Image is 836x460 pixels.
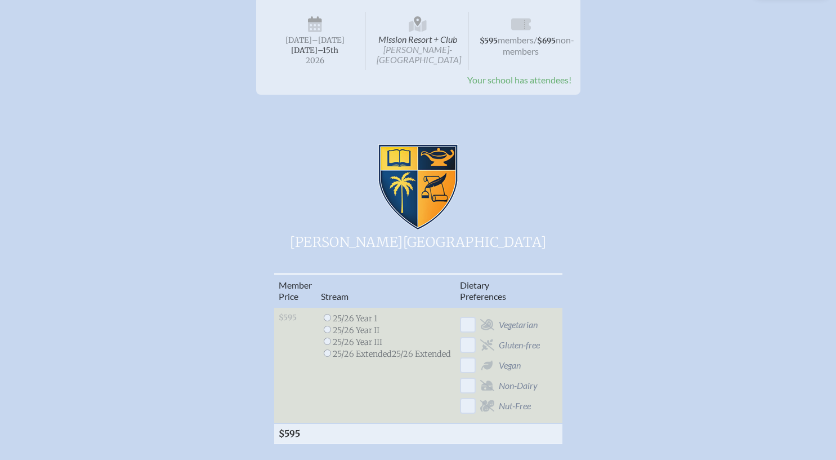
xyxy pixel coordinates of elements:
img: Palmer Trinity School [378,144,458,230]
th: Memb [274,274,316,307]
span: 2026 [274,56,356,65]
span: / [534,34,537,45]
span: Nut-Free [499,400,531,412]
li: 25/26 Year III [321,336,392,348]
span: [PERSON_NAME]-[GEOGRAPHIC_DATA] [377,44,461,65]
span: –[DATE] [312,36,345,45]
span: [DATE]–⁠15th [291,46,338,55]
li: 25/26 Year II [321,324,392,336]
th: Stream [316,274,455,307]
span: members [498,34,534,45]
span: Price [279,291,298,302]
span: Your school has attendees! [467,74,571,85]
span: Non-Dairy [499,380,538,391]
span: 25/26 Extended [392,349,451,359]
th: $595 [274,423,316,444]
li: 25/26 Extended [321,348,392,360]
span: Vegetarian [499,319,538,330]
span: Vegan [499,360,521,371]
span: ary Preferences [460,280,506,302]
span: Mission Resort + Club [368,12,468,70]
span: [PERSON_NAME][GEOGRAPHIC_DATA] [238,230,598,253]
th: Diet [455,274,544,307]
span: [DATE] [285,36,312,45]
span: er [304,280,312,290]
span: $695 [537,36,556,46]
span: non-members [503,34,574,56]
span: $595 [480,36,498,46]
span: Gluten-free [499,339,540,351]
li: 25/26 Year 1 [321,312,392,324]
